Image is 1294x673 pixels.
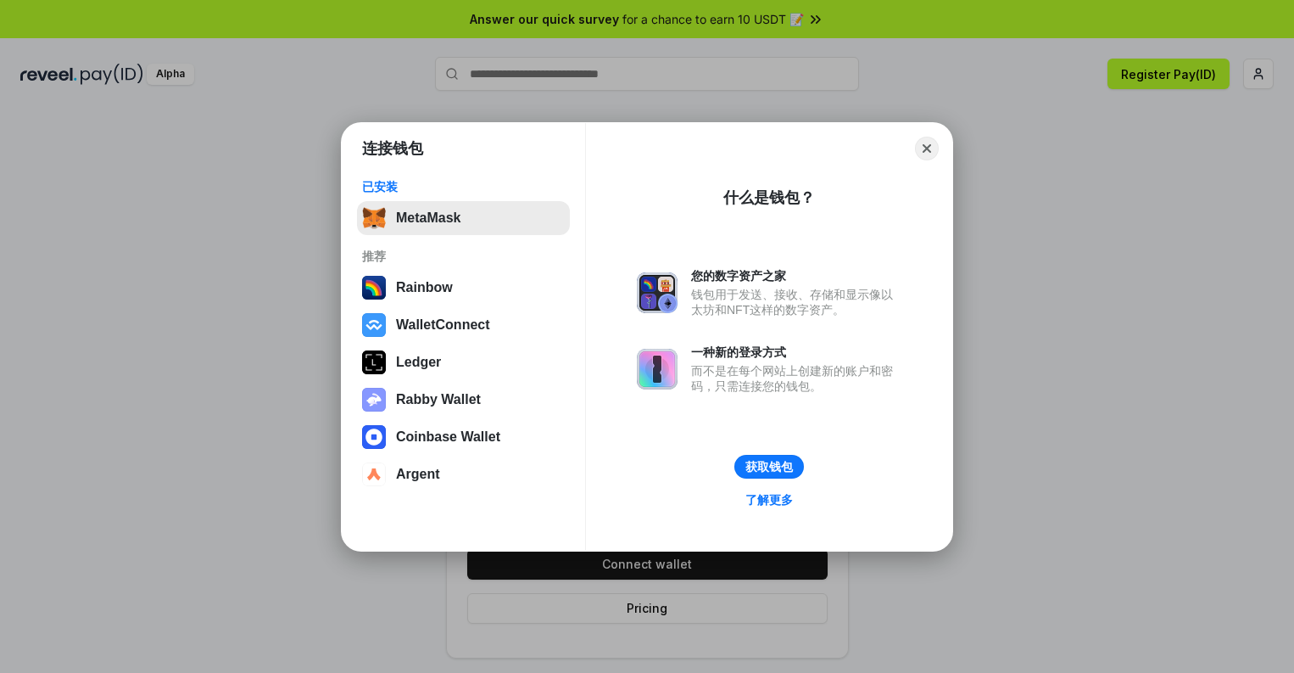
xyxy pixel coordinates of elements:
div: 了解更多 [745,492,793,508]
div: 已安装 [362,179,565,194]
div: 您的数字资产之家 [691,268,901,283]
div: Rabby Wallet [396,392,481,407]
div: 获取钱包 [745,459,793,474]
img: svg+xml,%3Csvg%20width%3D%22120%22%20height%3D%22120%22%20viewBox%3D%220%200%20120%20120%22%20fil... [362,276,386,300]
img: svg+xml,%3Csvg%20width%3D%2228%22%20height%3D%2228%22%20viewBox%3D%220%200%2028%2028%22%20fill%3D... [362,463,386,486]
a: 了解更多 [735,489,803,511]
img: svg+xml,%3Csvg%20width%3D%2228%22%20height%3D%2228%22%20viewBox%3D%220%200%2028%2028%22%20fill%3D... [362,425,386,449]
div: WalletConnect [396,317,490,333]
img: svg+xml,%3Csvg%20width%3D%2228%22%20height%3D%2228%22%20viewBox%3D%220%200%2028%2028%22%20fill%3D... [362,313,386,337]
div: 而不是在每个网站上创建新的账户和密码，只需连接您的钱包。 [691,363,901,394]
img: svg+xml,%3Csvg%20xmlns%3D%22http%3A%2F%2Fwww.w3.org%2F2000%2Fsvg%22%20fill%3D%22none%22%20viewBox... [637,272,678,313]
div: Argent [396,467,440,482]
div: Ledger [396,355,441,370]
h1: 连接钱包 [362,138,423,159]
button: 获取钱包 [734,455,804,479]
button: Close [915,137,939,160]
button: Ledger [357,345,570,379]
div: MetaMask [396,210,460,226]
div: Coinbase Wallet [396,429,500,445]
img: svg+xml,%3Csvg%20xmlns%3D%22http%3A%2F%2Fwww.w3.org%2F2000%2Fsvg%22%20width%3D%2228%22%20height%3... [362,351,386,374]
img: svg+xml,%3Csvg%20xmlns%3D%22http%3A%2F%2Fwww.w3.org%2F2000%2Fsvg%22%20fill%3D%22none%22%20viewBox... [362,388,386,412]
img: svg+xml,%3Csvg%20fill%3D%22none%22%20height%3D%2233%22%20viewBox%3D%220%200%2035%2033%22%20width%... [362,206,386,230]
button: MetaMask [357,201,570,235]
div: 什么是钱包？ [723,188,815,208]
button: Rainbow [357,271,570,305]
button: Argent [357,457,570,491]
div: Rainbow [396,280,453,295]
button: Rabby Wallet [357,383,570,417]
button: WalletConnect [357,308,570,342]
img: svg+xml,%3Csvg%20xmlns%3D%22http%3A%2F%2Fwww.w3.org%2F2000%2Fsvg%22%20fill%3D%22none%22%20viewBox... [637,349,678,390]
div: 钱包用于发送、接收、存储和显示像以太坊和NFT这样的数字资产。 [691,287,901,317]
div: 推荐 [362,249,565,264]
button: Coinbase Wallet [357,420,570,454]
div: 一种新的登录方式 [691,345,901,360]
